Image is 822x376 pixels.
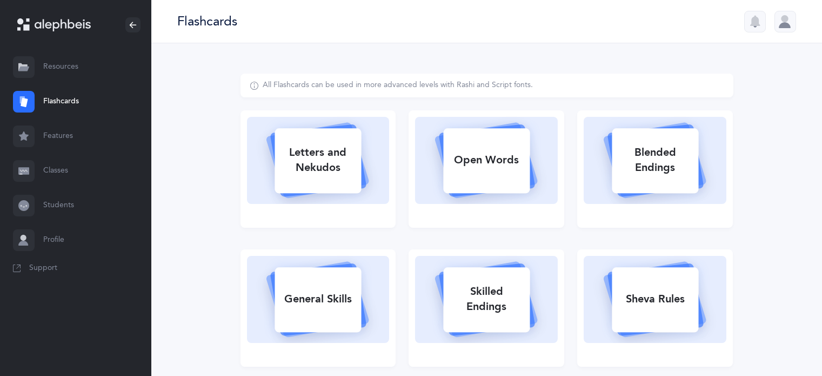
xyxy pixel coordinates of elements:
div: Blended Endings [612,138,698,182]
div: Open Words [443,146,530,174]
div: Sheva Rules [612,285,698,313]
div: Skilled Endings [443,278,530,321]
div: General Skills [275,285,361,313]
div: Flashcards [177,12,237,30]
div: Letters and Nekudos [275,138,361,182]
span: Support [29,263,57,274]
div: All Flashcards can be used in more advanced levels with Rashi and Script fonts. [263,80,533,91]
